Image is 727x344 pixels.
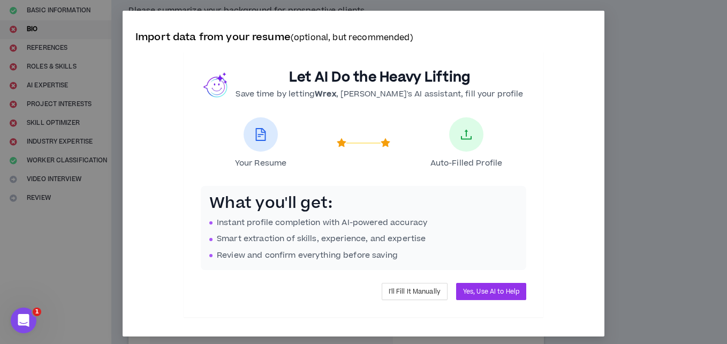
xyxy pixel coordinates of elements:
[291,32,413,43] small: (optional, but recommended)
[430,158,503,169] span: Auto-Filled Profile
[382,283,448,300] button: I'll Fill It Manually
[209,250,518,261] li: Review and confirm everything before saving
[209,217,518,229] li: Instant profile completion with AI-powered accuracy
[381,138,390,148] span: star
[209,233,518,245] li: Smart extraction of skills, experience, and expertise
[456,283,526,300] button: Yes, Use AI to Help
[33,308,41,316] span: 1
[315,88,336,100] b: Wrex
[575,11,604,40] button: Close
[460,128,473,141] span: upload
[254,128,267,141] span: file-text
[135,30,592,46] p: Import data from your resume
[463,287,519,297] span: Yes, Use AI to Help
[236,69,523,86] h2: Let AI Do the Heavy Lifting
[11,308,36,333] iframe: Intercom live chat
[236,88,523,100] p: Save time by letting , [PERSON_NAME]'s AI assistant, fill your profile
[209,195,518,213] h3: What you'll get:
[337,138,346,148] span: star
[389,287,441,297] span: I'll Fill It Manually
[235,158,287,169] span: Your Resume
[203,72,229,98] img: wrex.png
